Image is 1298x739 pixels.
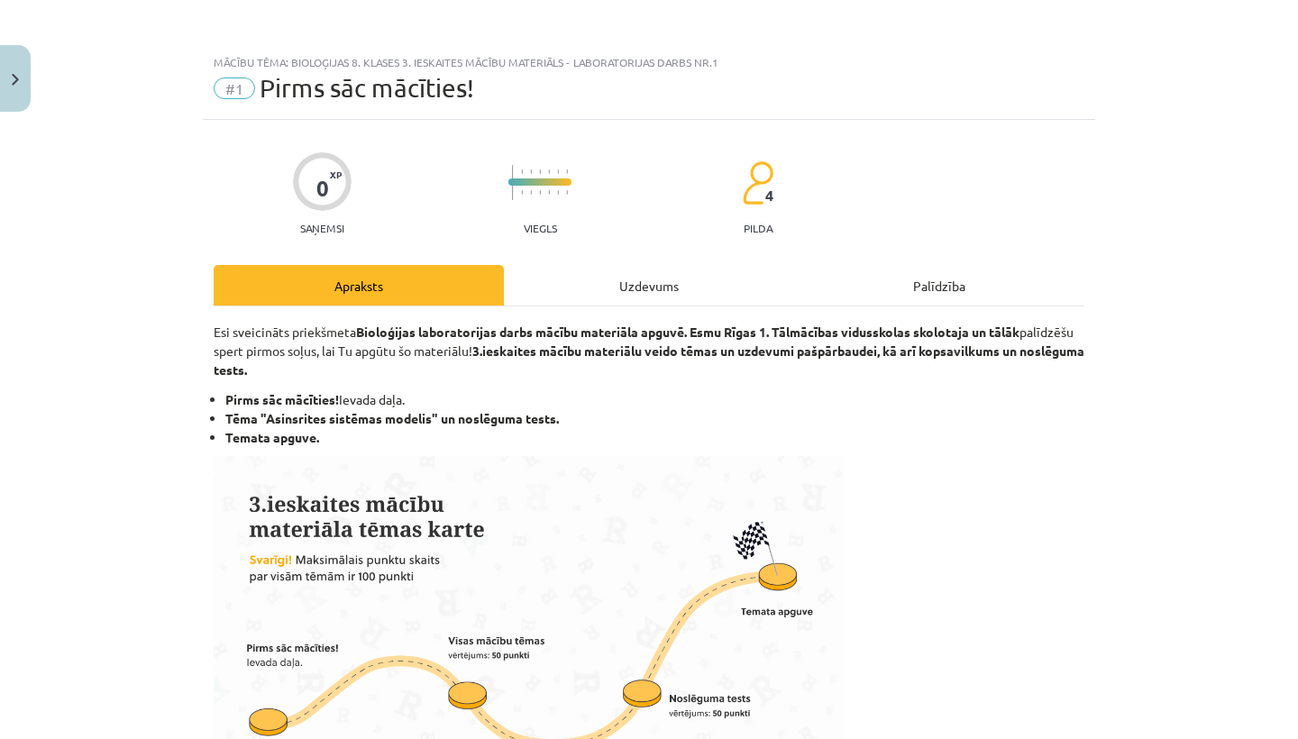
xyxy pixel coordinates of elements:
[260,73,474,103] span: Pirms sāc mācīties!
[214,56,1084,68] div: Mācību tēma: Bioloģijas 8. klases 3. ieskaites mācību materiāls - laboratorijas darbs nr.1
[566,169,568,174] img: icon-short-line-57e1e144782c952c97e751825c79c345078a6d821885a25fce030b3d8c18986b.svg
[765,187,773,204] span: 4
[266,410,432,426] strong: Asinsrites sistēmas modelis
[742,160,773,205] img: students-c634bb4e5e11cddfef0936a35e636f08e4e9abd3cc4e673bd6f9a4125e45ecb1.svg
[530,169,532,174] img: icon-short-line-57e1e144782c952c97e751825c79c345078a6d821885a25fce030b3d8c18986b.svg
[521,190,523,195] img: icon-short-line-57e1e144782c952c97e751825c79c345078a6d821885a25fce030b3d8c18986b.svg
[12,74,19,86] img: icon-close-lesson-0947bae3869378f0d4975bcd49f059093ad1ed9edebbc8119c70593378902aed.svg
[557,169,559,174] img: icon-short-line-57e1e144782c952c97e751825c79c345078a6d821885a25fce030b3d8c18986b.svg
[744,222,772,234] p: pilda
[293,222,352,234] p: Saņemsi
[530,190,532,195] img: icon-short-line-57e1e144782c952c97e751825c79c345078a6d821885a25fce030b3d8c18986b.svg
[214,323,1084,379] p: Esi sveicināts priekšmeta palīdzēšu spert pirmos soļus, lai Tu apgūtu šo materiālu!
[225,390,1084,409] li: Ievada daļa.
[794,265,1084,306] div: Palīdzība
[214,78,255,99] span: #1
[356,324,1019,340] strong: Bioloģijas laboratorijas darbs mācību materiāla apguvē. Esmu Rīgas 1. Tālmācības vidusskolas skol...
[214,265,504,306] div: Apraksts
[316,176,329,201] div: 0
[521,169,523,174] img: icon-short-line-57e1e144782c952c97e751825c79c345078a6d821885a25fce030b3d8c18986b.svg
[539,190,541,195] img: icon-short-line-57e1e144782c952c97e751825c79c345078a6d821885a25fce030b3d8c18986b.svg
[432,410,559,426] strong: " un noslēguma tests.
[539,169,541,174] img: icon-short-line-57e1e144782c952c97e751825c79c345078a6d821885a25fce030b3d8c18986b.svg
[512,165,514,200] img: icon-long-line-d9ea69661e0d244f92f715978eff75569469978d946b2353a9bb055b3ed8787d.svg
[557,190,559,195] img: icon-short-line-57e1e144782c952c97e751825c79c345078a6d821885a25fce030b3d8c18986b.svg
[548,169,550,174] img: icon-short-line-57e1e144782c952c97e751825c79c345078a6d821885a25fce030b3d8c18986b.svg
[214,342,1084,378] strong: 3.ieskaites mācību materiālu veido tēmas un uzdevumi pašpārbaudei, kā arī kopsavilkums un noslēgu...
[225,410,266,426] strong: Tēma "
[504,265,794,306] div: Uzdevums
[524,222,557,234] p: Viegls
[566,190,568,195] img: icon-short-line-57e1e144782c952c97e751825c79c345078a6d821885a25fce030b3d8c18986b.svg
[225,391,339,407] b: Pirms sāc mācīties!
[225,429,319,445] strong: Temata apguve.
[548,190,550,195] img: icon-short-line-57e1e144782c952c97e751825c79c345078a6d821885a25fce030b3d8c18986b.svg
[330,169,342,179] span: XP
